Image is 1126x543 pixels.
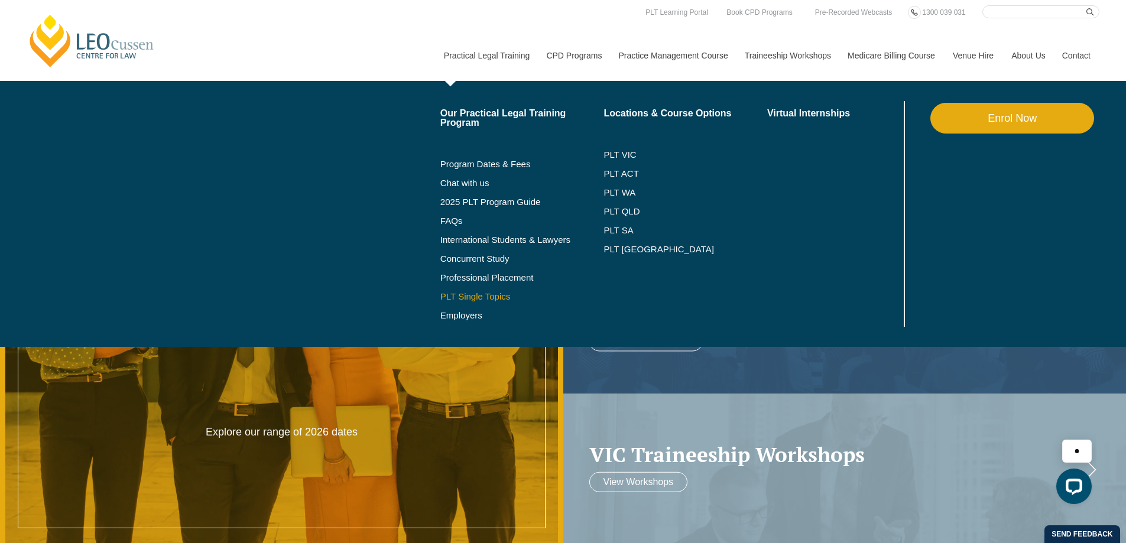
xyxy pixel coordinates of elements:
[603,109,767,118] a: Locations & Course Options
[642,6,711,19] a: PLT Learning Portal
[603,226,767,235] a: PLT SA
[440,197,575,207] a: 2025 PLT Program Guide
[723,6,795,19] a: Book CPD Programs
[603,245,767,254] a: PLT [GEOGRAPHIC_DATA]
[944,30,1002,81] a: Venue Hire
[603,169,767,178] a: PLT ACT
[1053,30,1099,81] a: Contact
[440,292,604,301] a: PLT Single Topics
[1002,30,1053,81] a: About Us
[589,472,688,492] a: View Workshops
[169,425,394,439] p: Explore our range of 2026 dates
[440,273,604,282] a: Professional Placement
[932,418,1096,513] iframe: LiveChat chat widget
[440,160,604,169] a: Program Dates & Fees
[610,30,736,81] a: Practice Management Course
[736,30,839,81] a: Traineeship Workshops
[589,443,1077,466] a: VIC Traineeship Workshops
[930,103,1094,134] a: Enrol Now
[812,6,895,19] a: Pre-Recorded Webcasts
[919,6,968,19] a: 1300 039 031
[767,109,901,118] a: Virtual Internships
[839,30,944,81] a: Medicare Billing Course
[27,13,157,69] a: [PERSON_NAME] Centre for Law
[440,254,604,264] a: Concurrent Study
[603,207,767,216] a: PLT QLD
[603,188,738,197] a: PLT WA
[440,178,604,188] a: Chat with us
[603,150,767,160] a: PLT VIC
[537,30,609,81] a: CPD Programs
[922,8,965,17] span: 1300 039 031
[440,311,604,320] a: Employers
[440,109,604,128] a: Our Practical Legal Training Program
[435,30,538,81] a: Practical Legal Training
[440,235,604,245] a: International Students & Lawyers
[440,216,604,226] a: FAQs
